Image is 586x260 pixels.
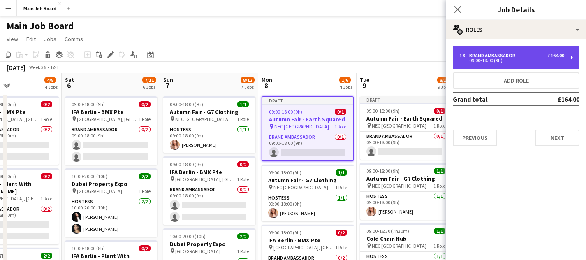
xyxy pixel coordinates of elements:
[335,244,347,251] span: 1 Role
[530,93,579,106] td: £164.00
[262,76,272,84] span: Mon
[241,84,254,90] div: 7 Jobs
[434,108,445,114] span: 0/1
[170,161,203,167] span: 09:00-18:00 (9h)
[360,192,452,220] app-card-role: Hostess1/109:00-18:00 (9h)[PERSON_NAME]
[65,125,157,165] app-card-role: Brand Ambassador0/209:00-18:00 (9h)
[360,96,452,103] div: Draft
[44,77,56,83] span: 4/8
[65,35,83,43] span: Comms
[41,173,52,179] span: 0/2
[163,185,255,225] app-card-role: Brand Ambassador0/209:00-18:00 (9h)
[170,101,203,107] span: 09:00-18:00 (9h)
[241,77,255,83] span: 8/12
[446,20,586,39] div: Roles
[72,245,105,251] span: 10:00-18:00 (8h)
[77,188,122,194] span: [GEOGRAPHIC_DATA]
[163,156,255,225] app-job-card: 09:00-18:00 (9h)0/2IFA Berlin - BMX Pte [GEOGRAPHIC_DATA], [GEOGRAPHIC_DATA]1 RoleBrand Ambassado...
[163,240,255,248] h3: Dubai Property Expo
[269,109,302,115] span: 09:00-18:00 (9h)
[163,96,255,153] div: 09:00-18:00 (9h)1/1Autumn Fair - G7 Clothing NEC [GEOGRAPHIC_DATA]1 RoleHostess1/109:00-18:00 (9h...
[26,35,36,43] span: Edit
[535,130,579,146] button: Next
[65,76,74,84] span: Sat
[139,188,151,194] span: 1 Role
[17,0,63,16] button: Main Job Board
[139,116,151,122] span: 1 Role
[273,244,335,251] span: [GEOGRAPHIC_DATA], [GEOGRAPHIC_DATA]
[65,96,157,165] div: 09:00-18:00 (9h)0/2IFA Berlin - BMX Pte [GEOGRAPHIC_DATA], [GEOGRAPHIC_DATA]1 RoleBrand Ambassado...
[40,195,52,202] span: 1 Role
[170,233,206,239] span: 10:00-20:00 (10h)
[366,228,409,234] span: 09:00-16:30 (7h30m)
[7,35,18,43] span: View
[372,183,426,189] span: NEC [GEOGRAPHIC_DATA]
[366,168,400,174] span: 09:00-18:00 (9h)
[446,4,586,15] h3: Job Details
[360,76,369,84] span: Tue
[65,168,157,237] app-job-card: 10:00-20:00 (10h)2/2Dubai Property Expo [GEOGRAPHIC_DATA]1 RoleHostess2/210:00-20:00 (10h)[PERSON...
[72,101,105,107] span: 09:00-18:00 (9h)
[163,108,255,116] h3: Autumn Fair - G7 Clothing
[142,77,156,83] span: 7/11
[41,253,52,259] span: 2/2
[548,53,564,58] div: £164.00
[453,93,530,106] td: Grand total
[360,115,452,122] h3: Autumn Fair - Earth Squared
[366,108,400,114] span: 09:00-18:00 (9h)
[237,116,249,122] span: 1 Role
[237,233,249,239] span: 2/2
[237,101,249,107] span: 1/1
[434,168,445,174] span: 1/1
[459,58,564,63] div: 09:00-18:00 (9h)
[163,76,173,84] span: Sun
[61,34,86,44] a: Comms
[336,230,347,236] span: 0/2
[262,132,353,160] app-card-role: Brand Ambassador0/109:00-18:00 (9h)
[268,169,301,176] span: 09:00-18:00 (9h)
[262,96,354,161] app-job-card: Draft09:00-18:00 (9h)0/1Autumn Fair - Earth Squared NEC [GEOGRAPHIC_DATA]1 RoleBrand Ambassador0/...
[260,81,272,90] span: 8
[77,116,139,122] span: [GEOGRAPHIC_DATA], [GEOGRAPHIC_DATA]
[3,34,21,44] a: View
[334,123,346,130] span: 1 Role
[262,176,354,184] h3: Autumn Fair - G7 Clothing
[433,183,445,189] span: 1 Role
[262,165,354,221] app-job-card: 09:00-18:00 (9h)1/1Autumn Fair - G7 Clothing NEC [GEOGRAPHIC_DATA]1 RoleHostess1/109:00-18:00 (9h...
[262,193,354,221] app-card-role: Hostess1/109:00-18:00 (9h)[PERSON_NAME]
[64,81,74,90] span: 6
[433,243,445,249] span: 1 Role
[65,180,157,188] h3: Dubai Property Expo
[162,81,173,90] span: 7
[143,84,156,90] div: 6 Jobs
[360,163,452,220] app-job-card: 09:00-18:00 (9h)1/1Autumn Fair - G7 Clothing NEC [GEOGRAPHIC_DATA]1 RoleHostess1/109:00-18:00 (9h...
[459,53,469,58] div: 1 x
[339,77,351,83] span: 1/6
[27,64,48,70] span: Week 36
[175,116,230,122] span: NEC [GEOGRAPHIC_DATA]
[434,228,445,234] span: 1/1
[360,175,452,182] h3: Autumn Fair - G7 Clothing
[23,34,39,44] a: Edit
[360,96,452,160] app-job-card: Draft09:00-18:00 (9h)0/1Autumn Fair - Earth Squared NEC [GEOGRAPHIC_DATA]1 RoleBrand Ambassador0/...
[372,243,426,249] span: NEC [GEOGRAPHIC_DATA]
[72,173,107,179] span: 10:00-20:00 (10h)
[65,197,157,237] app-card-role: Hostess2/210:00-20:00 (10h)[PERSON_NAME][PERSON_NAME]
[237,248,249,254] span: 1 Role
[175,248,220,254] span: [GEOGRAPHIC_DATA]
[438,84,451,90] div: 9 Jobs
[340,84,352,90] div: 4 Jobs
[360,132,452,160] app-card-role: Brand Ambassador0/109:00-18:00 (9h)
[41,101,52,107] span: 0/2
[453,130,497,146] button: Previous
[44,35,56,43] span: Jobs
[175,176,237,182] span: [GEOGRAPHIC_DATA], [GEOGRAPHIC_DATA]
[359,81,369,90] span: 9
[273,184,328,190] span: NEC [GEOGRAPHIC_DATA]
